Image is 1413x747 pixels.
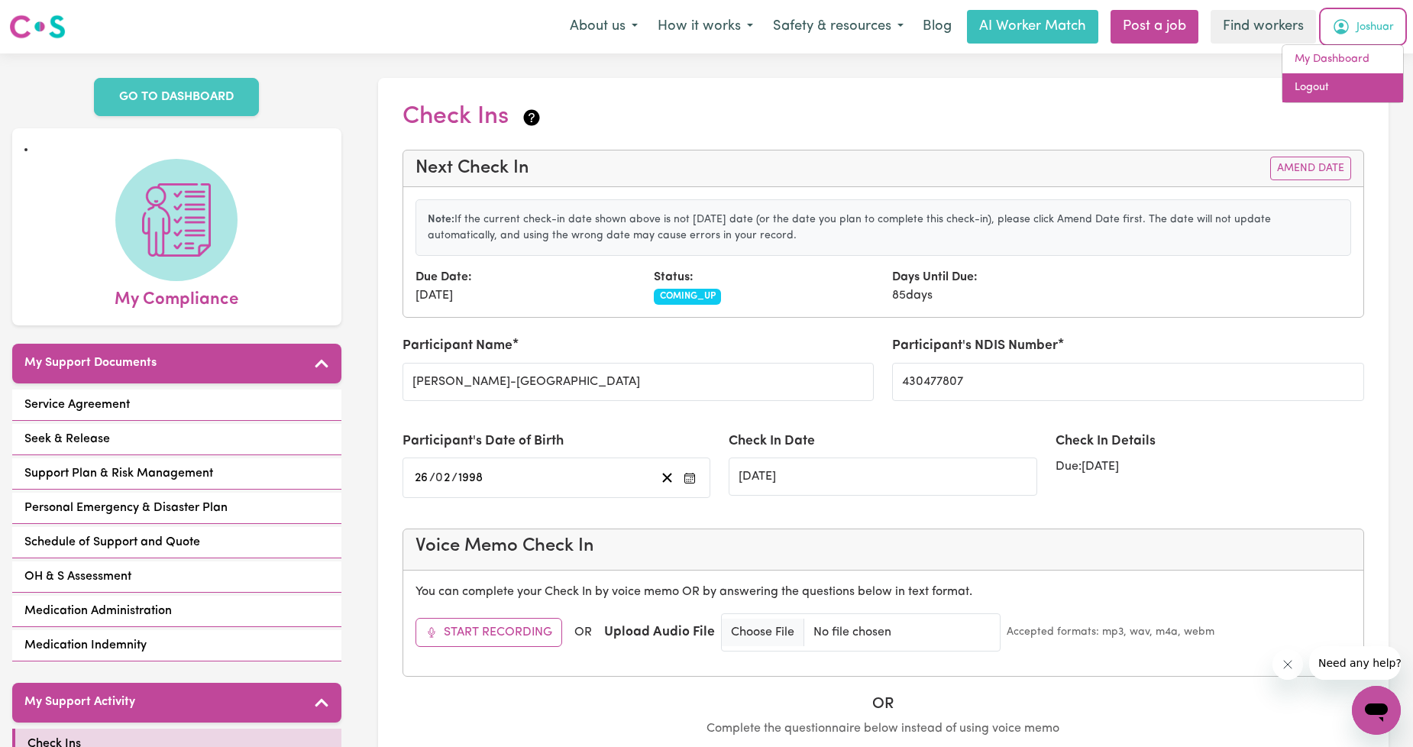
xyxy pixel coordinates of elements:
a: Personal Emergency & Disaster Plan [12,493,341,524]
div: Due: [DATE] [1056,458,1364,476]
div: [DATE] [406,268,645,305]
strong: Status: [654,271,694,283]
a: Medication Indemnity [12,630,341,661]
a: Blog [913,10,961,44]
p: If the current check-in date shown above is not [DATE] date (or the date you plan to complete thi... [428,212,1340,244]
span: My Compliance [115,281,238,313]
small: Accepted formats: mp3, wav, m4a, webm [1007,624,1214,640]
span: COMING_UP [654,289,722,304]
span: Schedule of Support and Quote [24,533,200,551]
span: / [429,471,435,485]
a: My Compliance [24,159,329,313]
a: Careseekers logo [9,9,66,44]
a: Support Plan & Risk Management [12,458,341,490]
iframe: Message from company [1309,646,1401,680]
span: Service Agreement [24,396,130,414]
span: Personal Emergency & Disaster Plan [24,499,228,517]
a: Post a job [1111,10,1198,44]
h4: Next Check In [415,157,529,179]
button: Start Recording [415,618,562,647]
input: -- [414,467,429,488]
button: My Support Documents [12,344,341,383]
strong: Note: [428,214,454,225]
span: 0 [435,472,443,484]
a: GO TO DASHBOARD [94,78,259,116]
span: / [451,471,458,485]
a: Service Agreement [12,390,341,421]
div: My Account [1282,44,1404,103]
iframe: Close message [1272,649,1303,680]
a: AI Worker Match [967,10,1098,44]
strong: Due Date: [415,271,472,283]
a: Schedule of Support and Quote [12,527,341,558]
input: -- [436,467,451,488]
a: Find workers [1211,10,1316,44]
h5: My Support Activity [24,695,135,710]
label: Participant's Date of Birth [403,432,564,451]
button: My Account [1322,11,1404,43]
strong: Days Until Due: [892,271,978,283]
label: Upload Audio File [604,622,715,642]
h5: My Support Documents [24,356,157,370]
p: Complete the questionnaire below instead of using voice memo [403,720,1365,738]
span: Need any help? [9,11,92,23]
span: OH & S Assessment [24,568,131,586]
a: Medication Administration [12,596,341,627]
label: Check In Details [1056,432,1156,451]
h4: Voice Memo Check In [415,535,1352,558]
a: Seek & Release [12,424,341,455]
a: My Dashboard [1282,45,1403,74]
label: Check In Date [729,432,815,451]
button: Amend Date [1270,157,1351,180]
button: My Support Activity [12,683,341,723]
span: Medication Administration [24,602,172,620]
button: How it works [648,11,763,43]
input: ---- [458,467,484,488]
h2: Check Ins [403,102,542,131]
span: Joshuar [1356,19,1394,36]
div: 85 days [883,268,1121,305]
p: You can complete your Check In by voice memo OR by answering the questions below in text format. [415,583,1352,601]
a: OH & S Assessment [12,561,341,593]
span: Medication Indemnity [24,636,147,655]
img: Careseekers logo [9,13,66,40]
iframe: Button to launch messaging window [1352,686,1401,735]
span: OR [574,623,592,642]
button: About us [560,11,648,43]
button: Safety & resources [763,11,913,43]
span: Seek & Release [24,430,110,448]
label: Participant Name [403,336,512,356]
span: Support Plan & Risk Management [24,464,213,483]
h5: OR [403,695,1365,713]
a: Logout [1282,73,1403,102]
label: Participant's NDIS Number [892,336,1058,356]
